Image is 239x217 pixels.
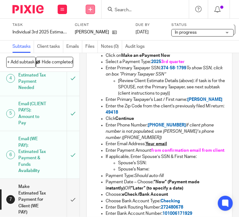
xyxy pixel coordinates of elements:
p: [Review Client Estimate Details (above): if task is for the SPOUSE, not the Primary Taxpayer, see... [118,78,226,97]
u: Your email [146,142,167,146]
span: 49418 [106,110,118,115]
p: Enter Payment Amount [106,147,226,154]
img: Pixie [12,5,44,13]
p: Enter Bank Routing Number: [106,204,226,210]
em: OR [125,186,131,190]
strong: “Later” (to specify a date) [131,186,183,190]
div: 7 [6,195,15,204]
div: 5 [6,109,15,118]
span: [PHONE_NUMBER] [148,123,186,127]
a: Client tasks [37,41,63,53]
em: Should auto-fill [134,174,164,178]
p: Enter the Zip Code from the client's previously filed MI return: [106,103,226,116]
span: from confirmation email from client [151,148,224,153]
strong: eCheck/Bank Account [122,192,168,197]
a: Audit logs [125,41,148,53]
p: Spouse's Name: [118,166,226,172]
p: Click on [106,52,226,59]
label: Task [12,22,67,27]
input: Search [114,7,170,13]
span: [DATE] [136,30,149,34]
span: Hide completed [42,60,73,65]
span: 101006171929 [162,211,192,216]
p: Click [106,116,226,122]
p: Enter Phone Number: [106,122,226,141]
p: Select a Payment Type: [106,59,226,65]
span: [PERSON_NAME] [187,97,222,102]
p: Enter Email Address: [106,141,226,147]
h1: Email: No Estimated Tax Payment Needed [18,64,46,92]
a: Subtasks [12,41,34,53]
span: 3rd quarter [161,60,185,64]
strong: Continue [115,116,134,121]
div: Individual 3rd 2025 Estimated Tax Payment - We Calculate (Need Income or PL or QBO updated by Cli... [12,29,67,35]
h1: Make Estimated Tax Payment for Client (WE PAY) [18,182,46,217]
p: Enter Primary Taxpayer SSN: [106,65,226,78]
p: Choose: [106,191,226,198]
label: Client [75,22,129,27]
a: Notes (0) [101,41,122,53]
a: Files [85,41,98,53]
span: 374-58-1799 [161,66,186,70]
span: 272480678 [161,205,183,210]
span: 2025 [151,60,161,64]
label: Due by [136,22,164,27]
div: 4 [6,74,15,83]
p: Enter Primary Taxpayer's Last / First name: [106,96,226,103]
h1: Email (WE PAY): Estimated Tax Payment & Funds Availability [18,134,46,175]
button: Hide completed [36,57,73,67]
p: Payment Type: [106,173,226,179]
em: If client phone number is not populated, use [PERSON_NAME]’s phone number ([PHONE_NUMBER]) [106,123,215,140]
p: [PERSON_NAME] [75,29,109,35]
p: Payment Date – Choose: [106,179,226,192]
h1: Email (CLIENT PAYS): Amount to Pay [18,99,46,128]
span: Checking [160,199,180,203]
p: Choose Bank Account Type: [106,198,226,204]
p: Enter Bank Account Number: [106,210,226,217]
button: + Add subtask [6,57,36,67]
div: 6 [6,150,15,159]
p: If applicable, Enter Spouse’s SSN & First Name: [106,154,226,160]
p: Spouse's SSN: [118,160,226,166]
span: In progress [175,30,197,35]
label: Status [171,22,234,27]
strong: Make an ePayment Now [121,53,170,58]
a: Emails [66,41,82,53]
